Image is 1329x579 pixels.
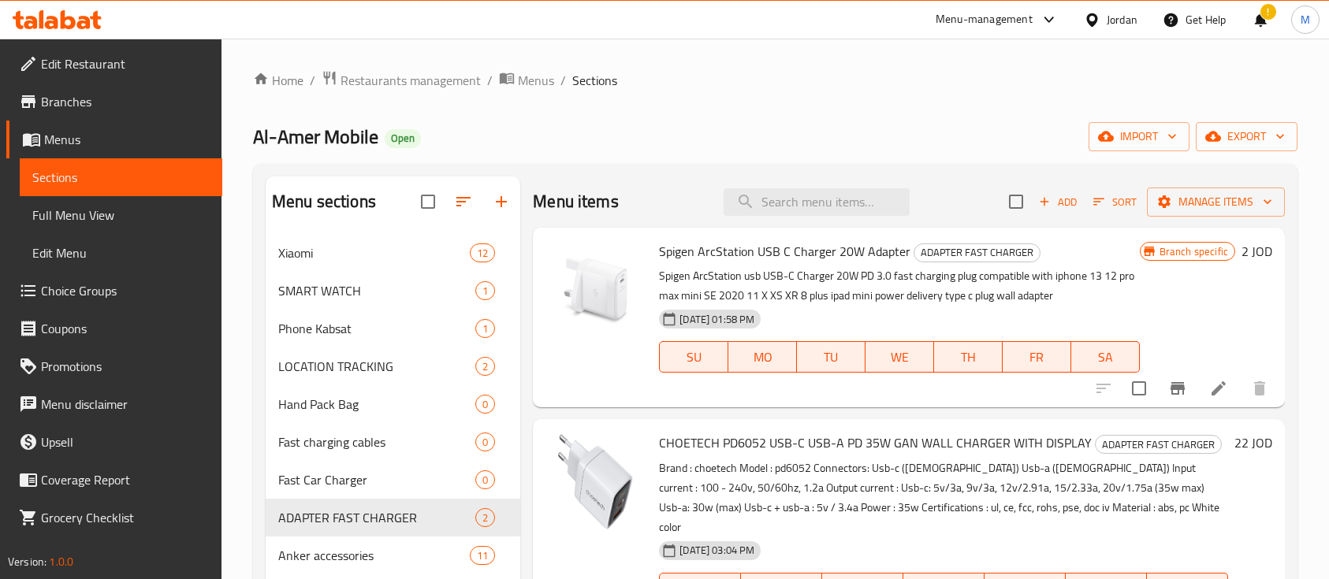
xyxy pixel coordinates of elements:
[475,508,495,527] div: items
[940,346,996,369] span: TH
[6,272,222,310] a: Choice Groups
[476,510,494,525] span: 2
[1003,341,1071,373] button: FR
[411,185,445,218] span: Select all sections
[1093,193,1137,211] span: Sort
[533,190,619,213] h2: Menu items
[278,395,475,414] span: Hand Pack Bag
[266,536,520,574] div: Anker accessories11
[266,423,520,461] div: Fast charging cables0
[20,234,222,272] a: Edit Menu
[659,266,1139,306] p: Spigen ArcStation usb USB-C Charger 20W PD 3.0 fast charging plug compatible with iphone 13 12 pr...
[728,341,797,373] button: MO
[475,281,495,300] div: items
[266,310,520,347] div: Phone Kabsat1
[266,461,520,499] div: Fast Car Charger0
[545,432,646,533] img: CHOETECH PD6052 USB-C USB-A PD 35W GAN WALL CHARGER WITH DISPLAY
[572,71,617,90] span: Sections
[1095,435,1222,454] div: ADAPTER FAST CHARGER
[41,54,210,73] span: Edit Restaurant
[41,281,210,300] span: Choice Groups
[253,119,378,154] span: Al-Amer Mobile
[475,432,495,451] div: items
[659,239,910,263] span: Spigen ArcStation USB C Charger 20W Adapter
[659,431,1092,455] span: CHOETECH PD6052 USB-C USB-A PD 35W GAN WALL CHARGER WITH DISPLAY
[272,190,376,213] h2: Menu sections
[1033,190,1083,214] span: Add item
[1000,185,1033,218] span: Select section
[1107,11,1137,28] div: Jordan
[1071,341,1140,373] button: SA
[278,432,475,451] span: Fast charging cables
[1089,190,1141,214] button: Sort
[1153,244,1234,259] span: Branch specific
[1033,190,1083,214] button: Add
[278,319,475,338] div: Phone Kabsat
[20,196,222,234] a: Full Menu View
[32,168,210,187] span: Sections
[385,129,421,148] div: Open
[1301,11,1310,28] span: M
[6,461,222,499] a: Coverage Report
[872,346,928,369] span: WE
[445,183,482,221] span: Sort sections
[253,70,1297,91] nav: breadcrumb
[1147,187,1285,217] button: Manage items
[518,71,554,90] span: Menus
[6,83,222,121] a: Branches
[470,546,495,565] div: items
[278,470,475,489] span: Fast Car Charger
[1083,190,1147,214] span: Sort items
[266,272,520,310] div: SMART WATCH1
[936,10,1033,29] div: Menu-management
[724,188,910,216] input: search
[797,341,866,373] button: TU
[266,385,520,423] div: Hand Pack Bag0
[470,243,495,262] div: items
[1208,127,1285,147] span: export
[659,458,1228,537] p: Brand : choetech Model : pd6052 Connectors: Usb-c ([DEMOGRAPHIC_DATA]) Usb-a ([DEMOGRAPHIC_DATA])...
[41,470,210,489] span: Coverage Report
[32,243,210,262] span: Edit Menu
[310,71,315,90] li: /
[278,357,475,376] span: LOCATION TRACKING
[1196,122,1297,151] button: export
[278,281,475,300] span: SMART WATCH
[6,385,222,423] a: Menu disclaimer
[278,243,470,262] span: Xiaomi
[475,357,495,376] div: items
[476,359,494,374] span: 2
[659,341,728,373] button: SU
[266,234,520,272] div: Xiaomi12
[476,435,494,450] span: 0
[803,346,859,369] span: TU
[476,284,494,299] span: 1
[914,243,1040,262] div: ADAPTER FAST CHARGER
[545,240,646,341] img: Spigen ArcStation USB C Charger 20W Adapter
[32,206,210,225] span: Full Menu View
[1242,240,1272,262] h6: 2 JOD
[1096,436,1221,454] span: ADAPTER FAST CHARGER
[253,71,303,90] a: Home
[6,310,222,347] a: Coupons
[278,508,475,527] span: ADAPTER FAST CHARGER
[673,543,761,558] span: [DATE] 03:04 PM
[673,312,761,327] span: [DATE] 01:58 PM
[385,132,421,145] span: Open
[44,130,210,149] span: Menus
[934,341,1003,373] button: TH
[341,71,481,90] span: Restaurants management
[278,546,470,565] span: Anker accessories
[6,499,222,536] a: Grocery Checklist
[666,346,722,369] span: SU
[20,158,222,196] a: Sections
[471,246,494,261] span: 12
[1159,369,1197,407] button: Branch-specific-item
[8,551,47,572] span: Version:
[482,183,520,221] button: Add section
[49,551,73,572] span: 1.0.0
